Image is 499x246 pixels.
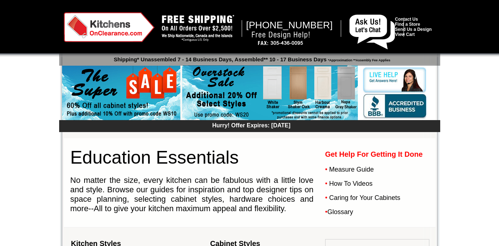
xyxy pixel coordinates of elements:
[246,20,333,30] span: [PHONE_NUMBER]
[64,12,155,42] img: Kitchens on Clearance Logo
[325,150,423,158] strong: Get Help For Getting It Done
[63,121,440,129] div: Hurry! Offer Expires: [DATE]
[329,194,400,201] a: Caring for Your Cabinets
[325,208,327,216] span: •
[329,166,374,173] a: Measure Guide
[325,208,425,216] p: Glossary
[327,57,390,62] span: *Approximation **Assembly Fee Applies
[63,53,440,62] p: Shipping* Unassembled 7 - 14 Business Days, Assembled** 10 - 17 Business Days
[70,176,314,213] p: No matter the size, every kitchen can be fabulous with a little love and style. Browse our guides...
[395,22,420,27] a: Find a Store
[395,27,431,32] a: Send Us a Design
[395,17,418,22] a: Contact Us
[329,180,372,187] a: How To Videos
[395,32,414,37] a: View Cart
[325,194,327,201] span: •
[325,180,327,187] span: •
[325,166,327,173] span: •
